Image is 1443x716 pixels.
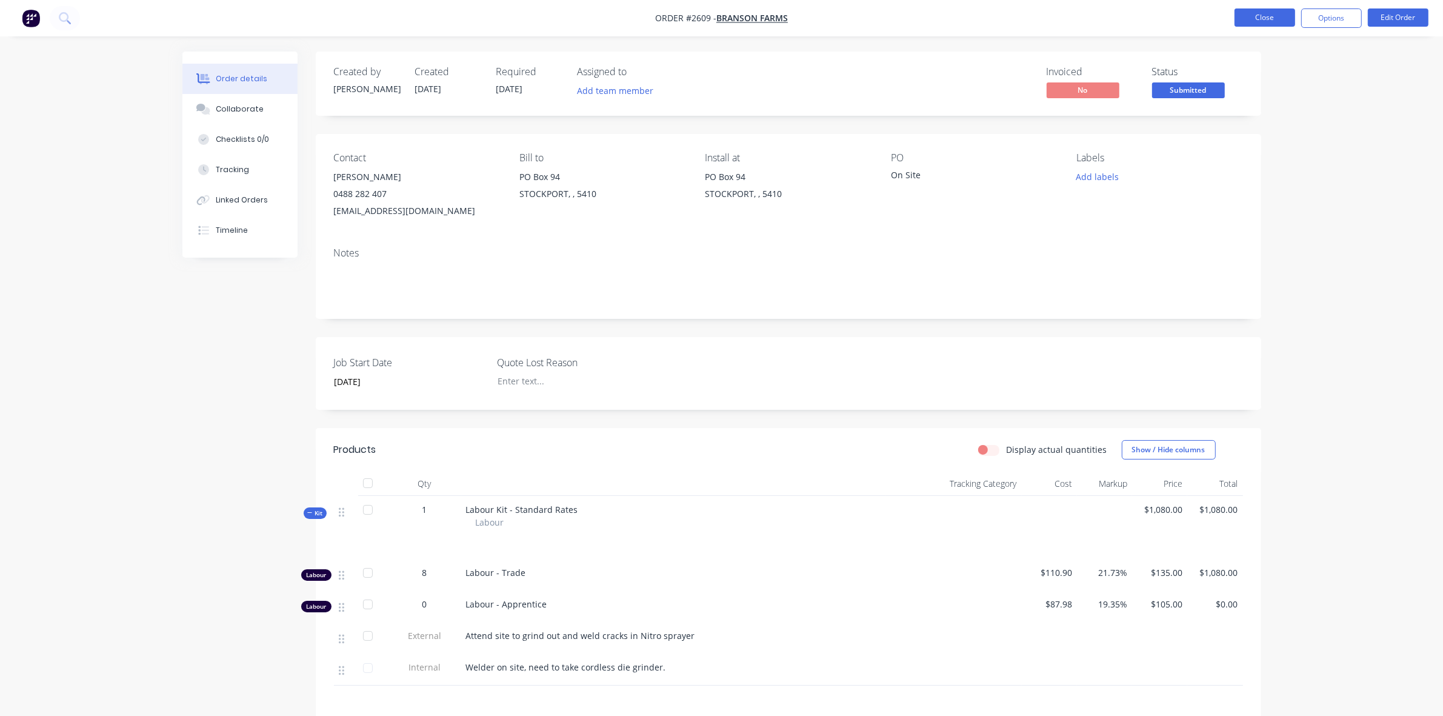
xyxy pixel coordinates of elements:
[216,225,248,236] div: Timeline
[1077,472,1132,496] div: Markup
[705,186,871,202] div: STOCKPORT, , 5410
[476,516,504,529] span: Labour
[705,169,871,186] div: PO Box 94
[1070,169,1125,185] button: Add labels
[334,202,500,219] div: [EMAIL_ADDRESS][DOMAIN_NAME]
[393,629,456,642] span: External
[334,82,401,95] div: [PERSON_NAME]
[466,661,666,673] span: Welder on site, need to take cordless die grinder.
[1235,8,1295,27] button: Close
[216,195,268,206] div: Linked Orders
[216,73,267,84] div: Order details
[182,94,298,124] button: Collaborate
[466,630,695,641] span: Attend site to grind out and weld cracks in Nitro sprayer
[1192,566,1238,579] span: $1,080.00
[716,13,788,24] a: Branson Farms
[216,134,269,145] div: Checklists 0/0
[1152,66,1243,78] div: Status
[388,472,461,496] div: Qty
[393,661,456,674] span: Internal
[705,152,871,164] div: Install at
[216,104,264,115] div: Collaborate
[301,601,332,612] div: Labour
[415,83,442,95] span: [DATE]
[334,443,376,457] div: Products
[1137,503,1182,516] span: $1,080.00
[1047,66,1138,78] div: Invoiced
[519,152,685,164] div: Bill to
[182,215,298,246] button: Timeline
[334,169,500,186] div: [PERSON_NAME]
[422,598,427,611] span: 0
[334,152,500,164] div: Contact
[497,355,648,370] label: Quote Lost Reason
[891,152,1057,164] div: PO
[496,66,563,78] div: Required
[1152,82,1225,101] button: Submitted
[496,83,523,95] span: [DATE]
[891,169,1042,186] div: On Site
[334,186,500,202] div: 0488 282 407
[182,155,298,185] button: Tracking
[578,82,660,99] button: Add team member
[334,247,1243,259] div: Notes
[1022,472,1077,496] div: Cost
[216,164,249,175] div: Tracking
[334,355,485,370] label: Job Start Date
[885,472,1022,496] div: Tracking Category
[1132,472,1187,496] div: Price
[334,66,401,78] div: Created by
[1187,472,1242,496] div: Total
[1007,443,1107,456] label: Display actual quantities
[1027,566,1072,579] span: $110.90
[1301,8,1362,28] button: Options
[1368,8,1428,27] button: Edit Order
[422,566,427,579] span: 8
[1027,598,1072,611] span: $87.98
[1076,152,1242,164] div: Labels
[1137,598,1182,611] span: $105.00
[519,169,685,186] div: PO Box 94
[578,66,699,78] div: Assigned to
[1082,598,1127,611] span: 19.35%
[1152,82,1225,98] span: Submitted
[182,185,298,215] button: Linked Orders
[325,373,476,391] input: Enter date
[1192,503,1238,516] span: $1,080.00
[307,509,323,518] span: Kit
[466,598,547,610] span: Labour - Apprentice
[182,64,298,94] button: Order details
[1192,598,1238,611] span: $0.00
[301,569,332,581] div: Labour
[466,567,526,578] span: Labour - Trade
[22,9,40,27] img: Factory
[415,66,482,78] div: Created
[519,169,685,207] div: PO Box 94STOCKPORT, , 5410
[519,186,685,202] div: STOCKPORT, , 5410
[466,504,578,515] span: Labour Kit - Standard Rates
[1137,566,1182,579] span: $135.00
[1122,440,1216,460] button: Show / Hide columns
[422,503,427,516] span: 1
[655,13,716,24] span: Order #2609 -
[705,169,871,207] div: PO Box 94STOCKPORT, , 5410
[304,507,327,519] div: Kit
[1047,82,1119,98] span: No
[334,169,500,219] div: [PERSON_NAME]0488 282 407[EMAIL_ADDRESS][DOMAIN_NAME]
[570,82,659,99] button: Add team member
[1082,566,1127,579] span: 21.73%
[182,124,298,155] button: Checklists 0/0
